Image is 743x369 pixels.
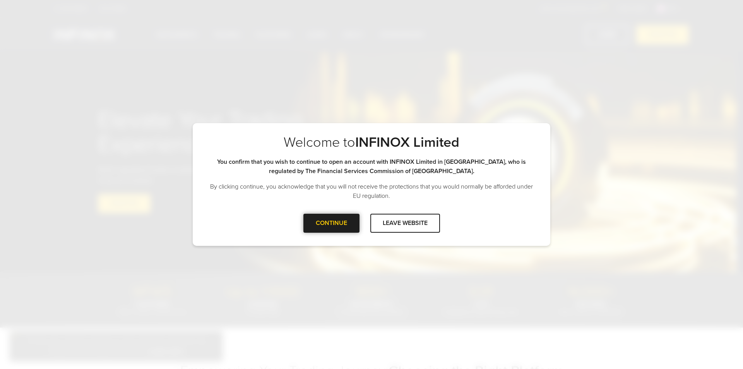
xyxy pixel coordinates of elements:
[208,134,535,151] p: Welcome to
[208,182,535,201] p: By clicking continue, you acknowledge that you will not receive the protections that you would no...
[303,214,360,233] div: CONTINUE
[217,158,526,175] strong: You confirm that you wish to continue to open an account with INFINOX Limited in [GEOGRAPHIC_DATA...
[355,134,459,151] strong: INFINOX Limited
[370,214,440,233] div: LEAVE WEBSITE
